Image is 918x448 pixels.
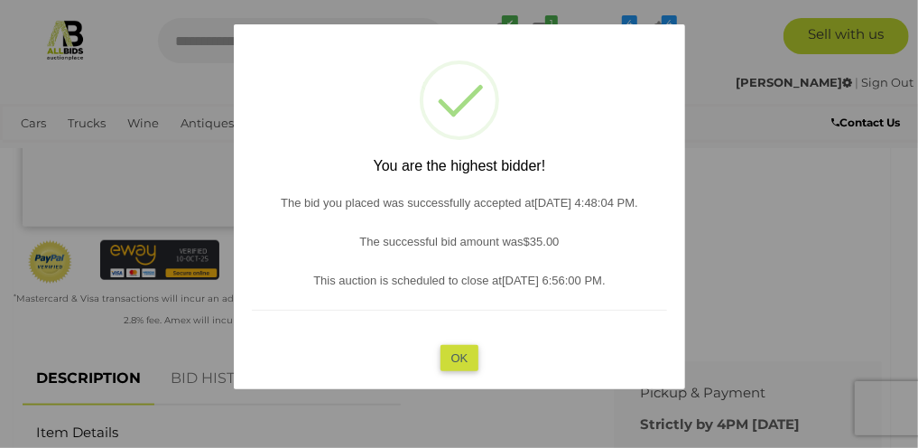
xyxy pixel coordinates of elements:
p: This auction is scheduled to close at . [252,270,667,291]
span: [DATE] 6:56:00 PM [502,274,602,287]
span: [DATE] 4:48:04 PM [534,196,635,210]
h2: You are the highest bidder! [252,158,667,174]
span: $35.00 [523,235,559,248]
p: The successful bid amount was [252,231,667,252]
button: OK [440,345,478,371]
p: The bid you placed was successfully accepted at . [252,192,667,213]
